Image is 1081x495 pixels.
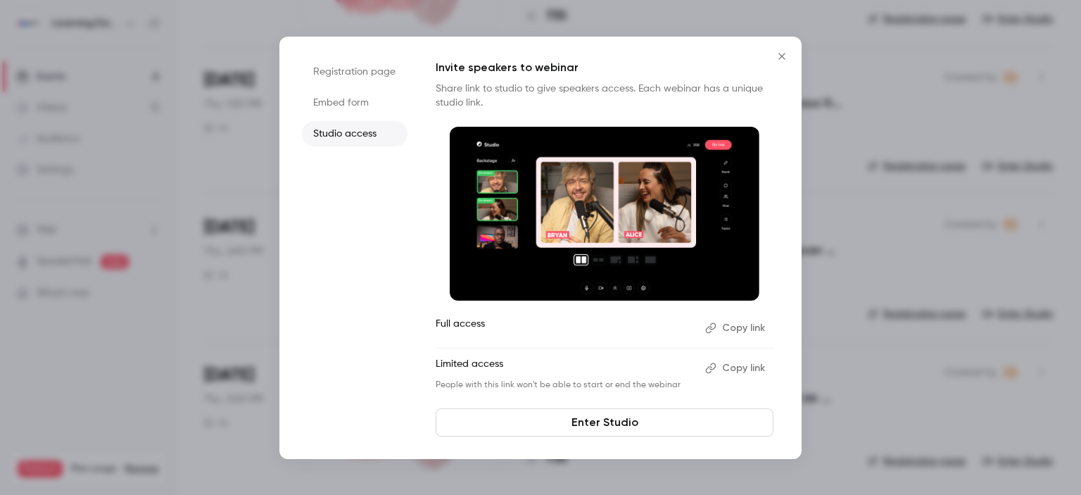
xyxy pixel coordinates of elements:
[700,357,773,380] button: Copy link
[175,83,215,92] div: Mots-clés
[39,23,69,34] div: v 4.0.25
[450,127,759,301] img: Invite speakers to webinar
[436,59,773,76] p: Invite speakers to webinar
[23,37,34,48] img: website_grey.svg
[23,23,34,34] img: logo_orange.svg
[436,380,694,391] p: People with this link won't be able to start or end the webinar
[302,121,407,146] li: Studio access
[302,90,407,115] li: Embed form
[436,317,694,339] p: Full access
[436,408,773,437] a: Enter Studio
[768,42,796,70] button: Close
[302,59,407,84] li: Registration page
[700,317,773,339] button: Copy link
[160,82,171,93] img: tab_keywords_by_traffic_grey.svg
[436,82,773,110] p: Share link to studio to give speakers access. Each webinar has a unique studio link.
[57,82,68,93] img: tab_domain_overview_orange.svg
[37,37,159,48] div: Domaine: [DOMAIN_NAME]
[436,357,694,380] p: Limited access
[72,83,108,92] div: Domaine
